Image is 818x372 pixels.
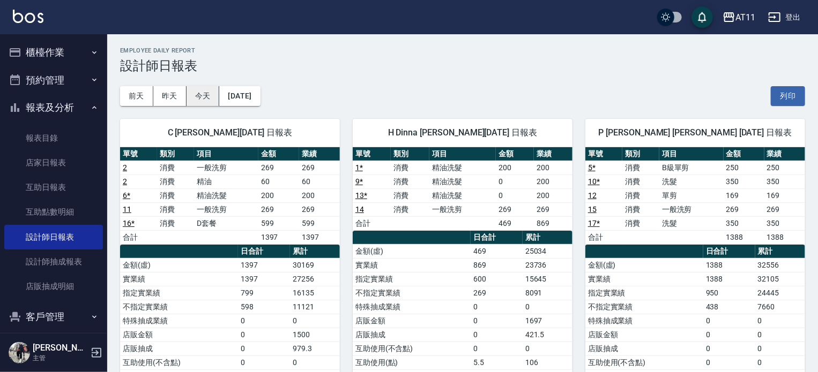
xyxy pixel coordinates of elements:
a: 設計師抽成報表 [4,249,103,274]
th: 日合計 [238,245,290,259]
td: 23736 [523,258,572,272]
th: 項目 [429,147,496,161]
a: 12 [588,191,597,200]
td: 指定實業績 [120,286,238,300]
td: 店販抽成 [120,341,238,355]
td: 24445 [755,286,805,300]
td: 15645 [523,272,572,286]
td: 469 [471,244,523,258]
th: 累計 [755,245,805,259]
td: 1397 [258,230,299,244]
a: 15 [588,205,597,214]
td: 0 [238,314,290,328]
div: AT11 [735,11,755,24]
th: 類別 [622,147,659,161]
td: 不指定實業績 [585,300,703,314]
td: 實業績 [353,258,471,272]
td: 一般洗剪 [659,202,724,216]
button: 前天 [120,86,153,106]
a: 店家日報表 [4,150,103,175]
th: 業績 [764,147,805,161]
td: 16135 [290,286,340,300]
a: 設計師日報表 [4,225,103,249]
td: 27256 [290,272,340,286]
td: 1397 [238,272,290,286]
th: 金額 [258,147,299,161]
td: 0 [496,174,534,188]
td: 350 [724,216,764,230]
td: 消費 [622,216,659,230]
td: 269 [299,161,340,174]
td: 精油洗髮 [429,161,496,174]
td: 消費 [391,188,429,202]
td: 合計 [120,230,157,244]
img: Person [9,342,30,363]
td: 0 [703,314,755,328]
td: 0 [755,355,805,369]
p: 主管 [33,353,87,363]
th: 累計 [523,231,572,245]
table: a dense table [120,147,340,245]
td: D套餐 [194,216,258,230]
th: 業績 [534,147,572,161]
td: 0 [238,341,290,355]
button: 員工及薪資 [4,331,103,359]
td: 消費 [157,174,194,188]
td: 店販金額 [353,314,471,328]
td: 5.5 [471,355,523,369]
th: 金額 [724,147,764,161]
a: 報表目錄 [4,126,103,150]
td: 269 [764,202,805,216]
img: Logo [13,10,43,23]
td: 1500 [290,328,340,341]
th: 日合計 [471,231,523,245]
td: 1388 [764,230,805,244]
td: 269 [299,202,340,216]
td: 30169 [290,258,340,272]
td: 指定實業績 [353,272,471,286]
th: 類別 [391,147,429,161]
td: 店販抽成 [585,341,703,355]
td: 消費 [391,161,429,174]
td: 消費 [622,202,659,216]
td: B級單剪 [659,161,724,174]
td: 金額(虛) [120,258,238,272]
td: 0 [471,300,523,314]
td: 600 [471,272,523,286]
td: 60 [258,174,299,188]
td: 洗髮 [659,216,724,230]
td: 0 [703,328,755,341]
td: 25034 [523,244,572,258]
h2: Employee Daily Report [120,47,805,54]
td: 消費 [622,174,659,188]
td: 598 [238,300,290,314]
td: 0 [471,314,523,328]
th: 累計 [290,245,340,259]
a: 互助點數明細 [4,200,103,224]
td: 350 [724,174,764,188]
td: 0 [496,188,534,202]
td: 店販金額 [585,328,703,341]
td: 店販金額 [120,328,238,341]
td: 互助使用(不含點) [353,341,471,355]
th: 單號 [353,147,391,161]
td: 消費 [391,202,429,216]
span: H Dinna [PERSON_NAME][DATE] 日報表 [366,127,560,138]
td: 1388 [703,258,755,272]
td: 精油洗髮 [429,174,496,188]
button: [DATE] [219,86,260,106]
td: 200 [258,188,299,202]
th: 日合計 [703,245,755,259]
td: 特殊抽成業績 [120,314,238,328]
td: 合計 [585,230,622,244]
td: 438 [703,300,755,314]
td: 200 [534,161,572,174]
h3: 設計師日報表 [120,58,805,73]
th: 項目 [659,147,724,161]
td: 421.5 [523,328,572,341]
td: 精油洗髮 [429,188,496,202]
td: 950 [703,286,755,300]
td: 0 [290,355,340,369]
td: 精油 [194,174,258,188]
td: 不指定實業績 [353,286,471,300]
